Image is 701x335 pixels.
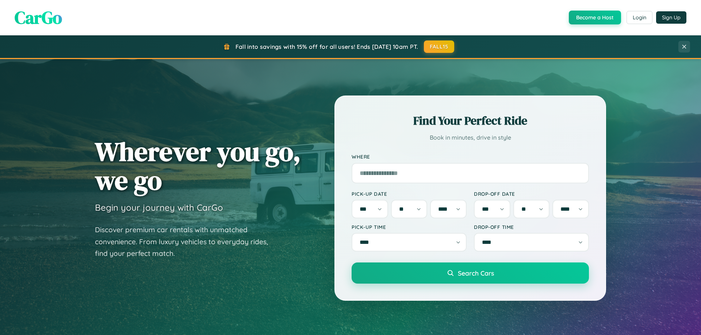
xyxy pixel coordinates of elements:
button: Login [627,11,652,24]
h2: Find Your Perfect Ride [352,113,589,129]
button: Sign Up [656,11,686,24]
h1: Wherever you go, we go [95,137,301,195]
label: Where [352,154,589,160]
span: Fall into savings with 15% off for all users! Ends [DATE] 10am PT. [235,43,418,50]
button: Become a Host [569,11,621,24]
span: Search Cars [458,269,494,277]
p: Discover premium car rentals with unmatched convenience. From luxury vehicles to everyday rides, ... [95,224,277,260]
label: Drop-off Date [474,191,589,197]
button: FALL15 [424,40,455,53]
label: Pick-up Time [352,224,467,230]
p: Book in minutes, drive in style [352,132,589,143]
h3: Begin your journey with CarGo [95,202,223,213]
label: Drop-off Time [474,224,589,230]
button: Search Cars [352,262,589,284]
span: CarGo [15,5,62,30]
label: Pick-up Date [352,191,467,197]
